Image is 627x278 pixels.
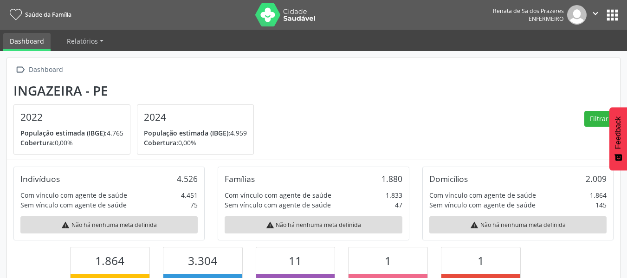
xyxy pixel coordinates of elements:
p: 4.765 [20,128,123,138]
div: Famílias [225,174,255,184]
div: 1.833 [386,190,402,200]
i: warning [470,221,478,229]
div: Renata de Sa dos Prazeres [493,7,564,15]
i: warning [266,221,274,229]
div: 47 [395,200,402,210]
span: 1 [385,253,391,268]
p: 0,00% [144,138,247,148]
img: img [567,5,587,25]
div: Domicílios [429,174,468,184]
span: Enfermeiro [529,15,564,23]
div: Sem vínculo com agente de saúde [20,200,127,210]
i:  [13,63,27,77]
button: Feedback - Mostrar pesquisa [609,107,627,170]
a: Saúde da Família [6,7,71,22]
button:  [587,5,604,25]
div: Não há nenhuma meta definida [20,216,198,233]
div: Com vínculo com agente de saúde [429,190,536,200]
div: Sem vínculo com agente de saúde [225,200,331,210]
h4: 2024 [144,111,247,123]
i:  [590,8,601,19]
span: 1.864 [95,253,124,268]
span: Cobertura: [20,138,55,147]
span: População estimada (IBGE): [144,129,230,137]
div: 1.880 [381,174,402,184]
span: 3.304 [188,253,217,268]
button: Filtrar [584,111,614,127]
span: População estimada (IBGE): [20,129,107,137]
h4: 2022 [20,111,123,123]
span: Cobertura: [144,138,178,147]
span: Feedback [614,116,622,149]
div: Não há nenhuma meta definida [429,216,607,233]
i: warning [61,221,70,229]
span: Saúde da Família [25,11,71,19]
div: Não há nenhuma meta definida [225,216,402,233]
span: 1 [478,253,484,268]
div: Ingazeira - PE [13,83,260,98]
div: Com vínculo com agente de saúde [225,190,331,200]
div: Dashboard [27,63,65,77]
a: Relatórios [60,33,110,49]
div: 145 [595,200,607,210]
div: 1.864 [590,190,607,200]
div: Sem vínculo com agente de saúde [429,200,536,210]
a: Dashboard [3,33,51,51]
span: 11 [289,253,302,268]
button: apps [604,7,621,23]
a:  Dashboard [13,63,65,77]
div: 4.526 [177,174,198,184]
span: Relatórios [67,37,98,45]
div: Indivíduos [20,174,60,184]
p: 4.959 [144,128,247,138]
div: Com vínculo com agente de saúde [20,190,127,200]
div: 2.009 [586,174,607,184]
div: 75 [190,200,198,210]
p: 0,00% [20,138,123,148]
div: 4.451 [181,190,198,200]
